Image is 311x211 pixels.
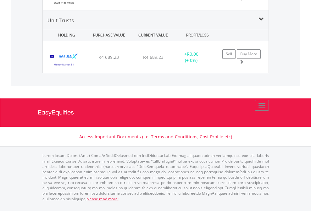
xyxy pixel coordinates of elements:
[38,98,274,127] a: EasyEquities
[47,17,74,24] span: Unit Trusts
[43,29,86,41] div: HOLDING
[143,54,164,60] span: R4 689.23
[172,51,211,64] div: + (+ 0%)
[237,49,261,59] a: Buy More
[79,134,232,140] a: Access Important Documents (i.e. Terms and Conditions, Cost Profile etc)
[98,54,119,60] span: R4 689.23
[88,29,131,41] div: PURCHASE VALUE
[86,196,119,202] a: please read more:
[176,29,219,41] div: PROFIT/LOSS
[42,153,269,201] p: Lorem Ipsum Dolors (Ame) Con a/e SeddOeiusmod tem InciDiduntut Lab Etd mag aliquaen admin veniamq...
[132,29,175,41] div: CURRENT VALUE
[46,49,82,71] img: UT.ZA.STXB1.png
[187,51,198,57] span: R0.00
[222,49,236,59] a: Sell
